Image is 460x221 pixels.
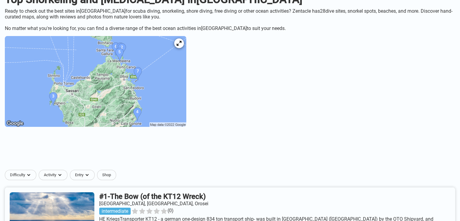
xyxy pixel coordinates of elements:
a: Shop [97,170,116,180]
button: Difficultydropdown caret [5,170,39,180]
span: Difficulty [10,173,25,177]
img: dropdown caret [57,173,62,177]
span: Activity [44,173,56,177]
span: Entry [75,173,83,177]
button: Entrydropdown caret [70,170,97,180]
button: Activitydropdown caret [39,170,70,180]
iframe: Advertisement [83,138,377,165]
img: Sardinia dive site map [5,36,186,127]
img: dropdown caret [26,173,31,177]
img: dropdown caret [85,173,90,177]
